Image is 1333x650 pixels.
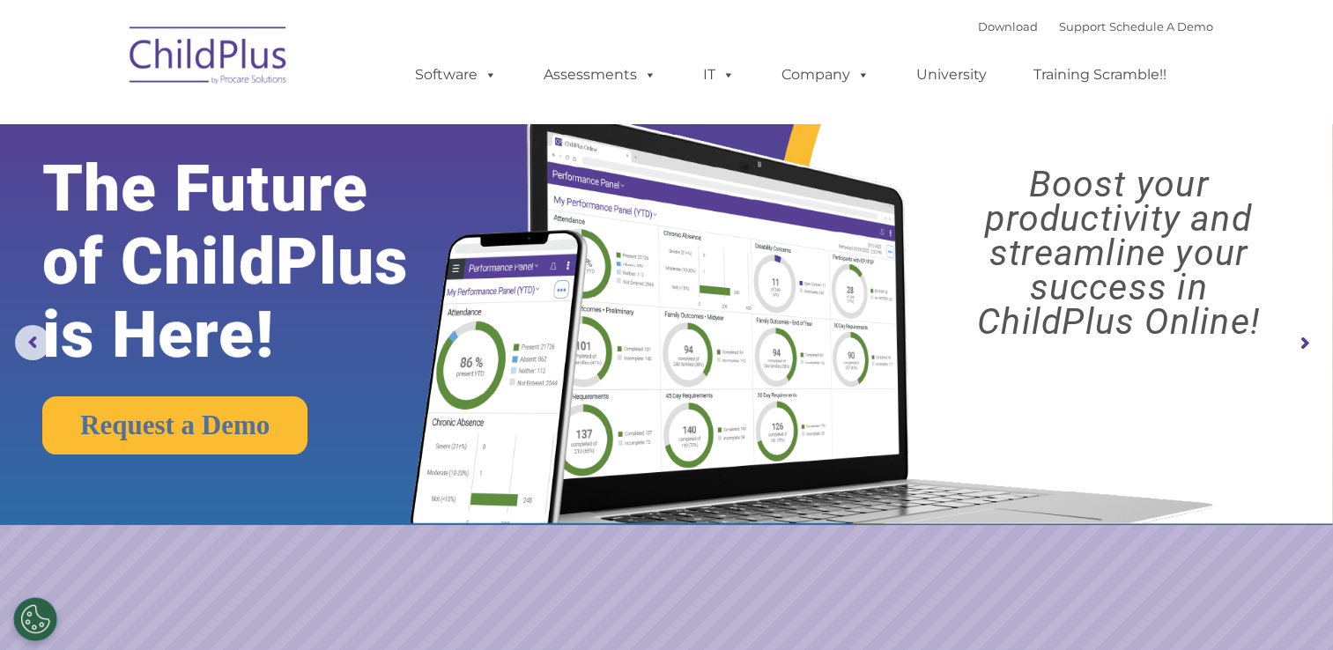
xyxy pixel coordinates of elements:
[899,57,1004,92] a: University
[978,19,1038,33] a: Download
[245,116,299,129] span: Last name
[764,57,887,92] a: Company
[13,597,57,641] button: Cookies Settings
[921,167,1316,339] rs-layer: Boost your productivity and streamline your success in ChildPlus Online!
[245,188,320,202] span: Phone number
[397,57,515,92] a: Software
[1059,19,1106,33] a: Support
[1109,19,1213,33] a: Schedule A Demo
[1016,57,1184,92] a: Training Scramble!!
[42,396,307,454] a: Request a Demo
[978,19,1213,33] font: |
[685,57,752,92] a: IT
[526,57,674,92] a: Assessments
[1046,460,1333,650] iframe: Chat Widget
[121,14,297,102] img: ChildPlus by Procare Solutions
[42,152,468,372] rs-layer: The Future of ChildPlus is Here!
